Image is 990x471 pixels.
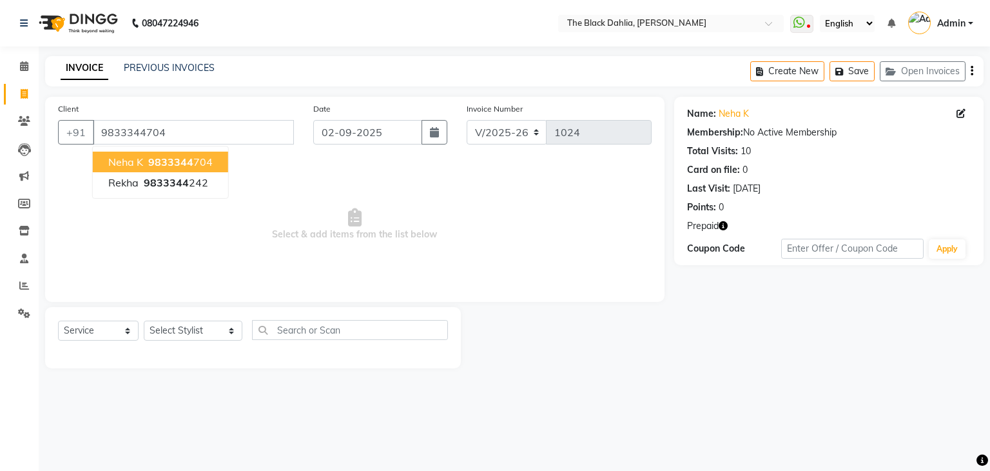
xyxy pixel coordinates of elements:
[908,12,931,34] img: Admin
[781,239,923,259] input: Enter Offer / Coupon Code
[313,103,331,115] label: Date
[687,219,719,233] span: Prepaid
[124,62,215,74] a: PREVIOUS INVOICES
[830,61,875,81] button: Save
[108,155,143,168] span: neha k
[687,182,730,195] div: Last Visit:
[93,120,294,145] input: Search by Name/Mobile/Email/Code
[142,5,199,41] b: 08047224946
[741,145,751,158] div: 10
[733,182,761,195] div: [DATE]
[750,61,824,81] button: Create New
[33,5,121,41] img: logo
[58,120,94,145] button: +91
[687,201,716,214] div: Points:
[58,160,652,289] span: Select & add items from the list below
[880,61,966,81] button: Open Invoices
[144,176,189,189] span: 9833344
[687,242,782,256] div: Coupon Code
[687,163,740,177] div: Card on file:
[687,126,971,139] div: No Active Membership
[719,201,724,214] div: 0
[467,103,523,115] label: Invoice Number
[742,163,748,177] div: 0
[108,176,139,189] span: Rekha
[937,17,966,30] span: Admin
[146,155,213,168] ngb-highlight: 704
[148,155,193,168] span: 9833344
[687,107,716,121] div: Name:
[252,320,448,340] input: Search or Scan
[687,126,743,139] div: Membership:
[61,57,108,80] a: INVOICE
[58,103,79,115] label: Client
[687,145,738,158] div: Total Visits:
[719,107,749,121] a: Neha K
[141,176,208,189] ngb-highlight: 242
[929,239,966,259] button: Apply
